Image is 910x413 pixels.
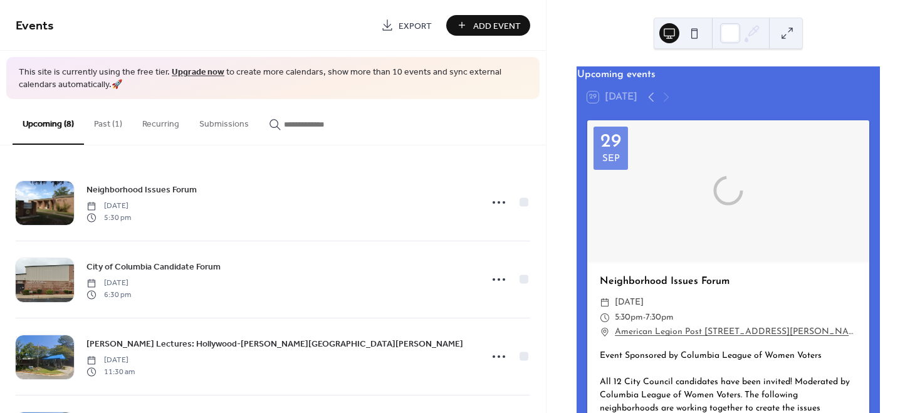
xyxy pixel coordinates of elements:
[86,184,197,197] span: Neighborhood Issues Forum
[86,337,463,351] a: [PERSON_NAME] Lectures: Hollywood-[PERSON_NAME][GEOGRAPHIC_DATA][PERSON_NAME]
[132,99,189,144] button: Recurring
[86,261,221,274] span: City of Columbia Candidate Forum
[13,99,84,145] button: Upcoming (8)
[600,295,610,310] div: ​
[172,64,224,81] a: Upgrade now
[86,289,131,300] span: 6:30 pm
[577,67,879,82] div: Upcoming events
[600,310,610,325] div: ​
[602,154,620,164] div: Sep
[84,99,132,144] button: Past (1)
[615,310,643,325] span: 5:30pm
[86,355,135,366] span: [DATE]
[600,325,610,340] div: ​
[86,259,221,274] a: City of Columbia Candidate Forum
[86,212,131,223] span: 5:30 pm
[446,15,530,36] button: Add Event
[86,366,135,377] span: 11:30 am
[399,19,432,33] span: Export
[19,66,527,91] span: This site is currently using the free tier. to create more calendars, show more than 10 events an...
[372,15,441,36] a: Export
[473,19,521,33] span: Add Event
[646,310,674,325] span: 7:30pm
[16,14,54,38] span: Events
[86,278,131,289] span: [DATE]
[615,325,857,340] a: American Legion Post [STREET_ADDRESS][PERSON_NAME]
[615,295,644,310] span: [DATE]
[587,274,869,289] div: Neighborhood Issues Forum
[86,338,463,351] span: [PERSON_NAME] Lectures: Hollywood-[PERSON_NAME][GEOGRAPHIC_DATA][PERSON_NAME]
[189,99,259,144] button: Submissions
[86,182,197,197] a: Neighborhood Issues Forum
[600,133,621,152] div: 29
[643,310,646,325] span: -
[86,201,131,212] span: [DATE]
